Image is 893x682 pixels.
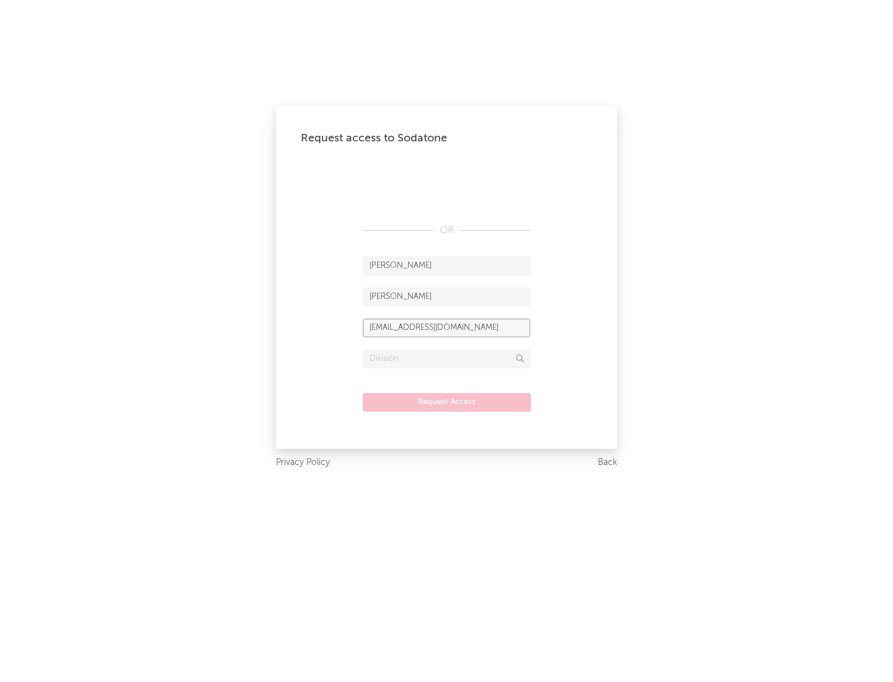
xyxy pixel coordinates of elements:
[276,455,330,471] a: Privacy Policy
[598,455,617,471] a: Back
[363,257,530,275] input: First Name
[301,131,592,146] div: Request access to Sodatone
[363,350,530,368] input: Division
[363,393,531,412] button: Request Access
[363,288,530,306] input: Last Name
[363,319,530,337] input: Email
[363,223,530,238] div: OR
